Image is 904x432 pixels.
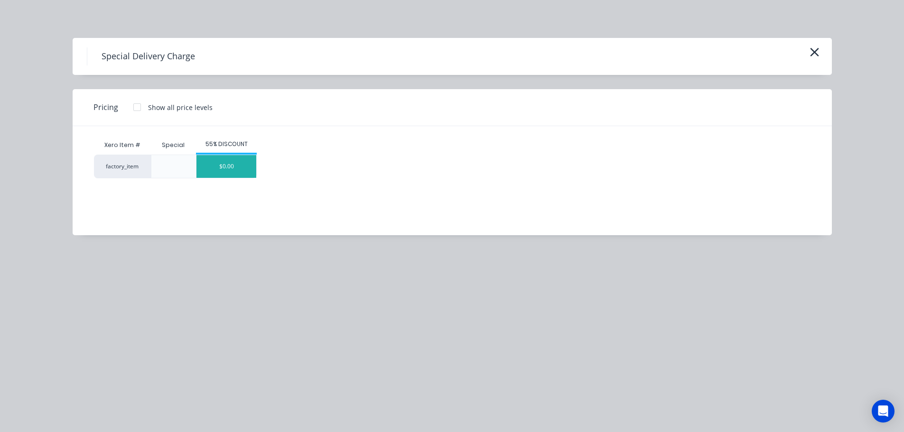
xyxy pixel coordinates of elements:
div: $0.00 [196,155,256,178]
div: 55% DISCOUNT [196,140,257,148]
div: factory_item [94,155,151,178]
span: Pricing [93,101,118,113]
h4: Special Delivery Charge [87,47,209,65]
div: Open Intercom Messenger [872,400,895,423]
div: Show all price levels [148,102,213,112]
div: Special [154,133,192,157]
div: Xero Item # [94,136,151,155]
